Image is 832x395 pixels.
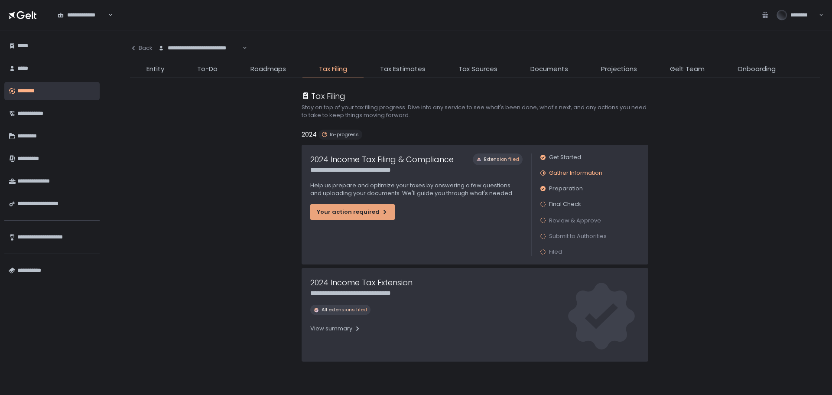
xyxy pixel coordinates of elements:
h2: Stay on top of your tax filing progress. Dive into any service to see what's been done, what's ne... [302,104,648,119]
button: View summary [310,322,361,336]
span: Tax Sources [458,64,497,74]
span: Gelt Team [670,64,705,74]
h1: 2024 Income Tax Filing & Compliance [310,153,454,165]
span: Documents [530,64,568,74]
div: View summary [310,325,361,333]
span: All extensions filed [322,307,367,313]
span: Roadmaps [250,64,286,74]
span: Preparation [549,185,583,193]
div: Back [130,44,153,52]
span: Submit to Authorities [549,232,607,240]
span: In-progress [330,131,359,138]
span: To-Do [197,64,218,74]
div: Search for option [153,39,247,57]
span: Tax Filing [319,64,347,74]
div: Tax Filing [302,90,345,102]
h2: 2024 [302,130,317,140]
button: Your action required [310,204,395,220]
button: Back [130,39,153,57]
span: Get Started [549,153,581,161]
div: Search for option [52,6,113,24]
span: Filed [549,248,562,256]
div: Your action required [317,208,388,216]
h1: 2024 Income Tax Extension [310,277,413,288]
span: Extension filed [484,156,519,163]
span: Onboarding [738,64,776,74]
p: Help us prepare and optimize your taxes by answering a few questions and uploading your documents... [310,182,523,197]
span: Final Check [549,200,581,208]
span: Entity [146,64,164,74]
span: Tax Estimates [380,64,426,74]
span: Gather Information [549,169,602,177]
span: Review & Approve [549,216,601,225]
span: Projections [601,64,637,74]
input: Search for option [241,44,242,52]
